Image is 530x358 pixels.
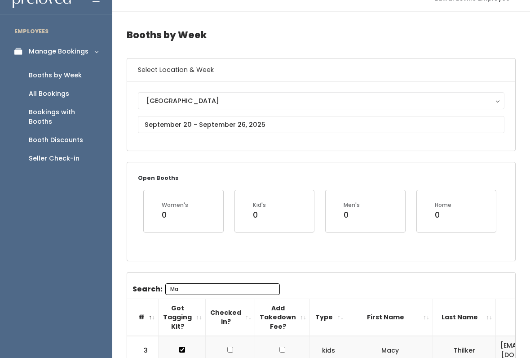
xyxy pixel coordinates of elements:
th: #: activate to sort column descending [127,299,159,336]
label: Search: [132,283,280,295]
div: 0 [435,209,451,221]
th: Got Tagging Kit?: activate to sort column ascending [159,299,206,336]
th: Checked in?: activate to sort column ascending [206,299,255,336]
div: Seller Check-in [29,154,79,163]
h4: Booths by Week [127,22,516,47]
div: Bookings with Booths [29,107,98,126]
div: 0 [162,209,188,221]
div: All Bookings [29,89,69,98]
div: Manage Bookings [29,47,88,56]
th: Type: activate to sort column ascending [310,299,347,336]
div: [GEOGRAPHIC_DATA] [146,96,496,106]
button: [GEOGRAPHIC_DATA] [138,92,504,109]
div: Women's [162,201,188,209]
div: 0 [344,209,360,221]
input: September 20 - September 26, 2025 [138,116,504,133]
th: Last Name: activate to sort column ascending [433,299,496,336]
div: Men's [344,201,360,209]
small: Open Booths [138,174,178,182]
div: Booths by Week [29,71,82,80]
div: Booth Discounts [29,135,83,145]
input: Search: [165,283,280,295]
div: Kid's [253,201,266,209]
th: Add Takedown Fee?: activate to sort column ascending [255,299,310,336]
th: First Name: activate to sort column ascending [347,299,433,336]
div: 0 [253,209,266,221]
h6: Select Location & Week [127,58,515,81]
div: Home [435,201,451,209]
